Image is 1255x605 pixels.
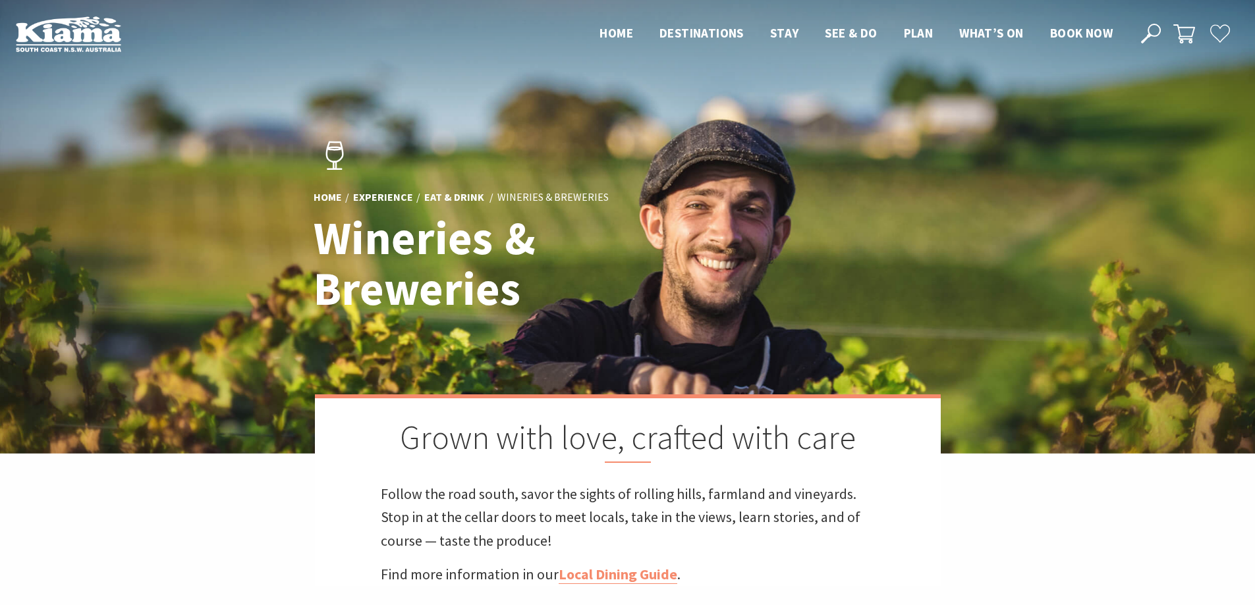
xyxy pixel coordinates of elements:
p: Follow the road south, savor the sights of rolling hills, farmland and vineyards. Stop in at the ... [381,483,875,552]
a: Local Dining Guide [559,565,677,584]
span: What’s On [959,25,1024,41]
li: Wineries & Breweries [497,189,609,206]
img: Kiama Logo [16,16,121,52]
span: Plan [904,25,934,41]
span: Book now [1050,25,1113,41]
h2: Grown with love, crafted with care [381,418,875,463]
a: Home [314,190,342,205]
h1: Wineries & Breweries [314,213,686,314]
span: Stay [770,25,799,41]
span: Destinations [659,25,744,41]
span: Home [600,25,633,41]
span: See & Do [825,25,877,41]
p: Find more information in our . [381,563,875,586]
a: Experience [353,190,413,205]
a: Eat & Drink [424,190,484,205]
nav: Main Menu [586,23,1126,45]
